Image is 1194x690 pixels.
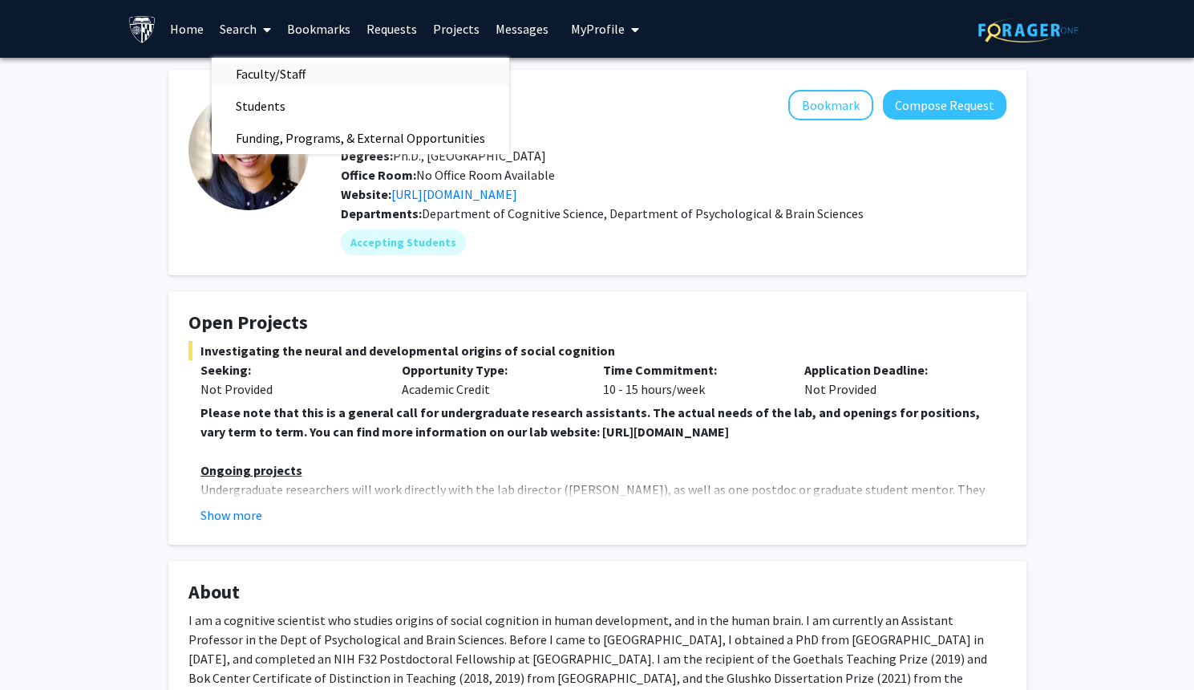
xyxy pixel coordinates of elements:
[200,462,302,478] u: Ongoing projects
[402,360,579,379] p: Opportunity Type:
[341,205,422,221] b: Departments:
[200,481,1005,594] span: Undergraduate researchers will work directly with the lab director ([PERSON_NAME]), as well as on...
[212,62,509,86] a: Faculty/Staff
[804,360,982,379] p: Application Deadline:
[425,1,488,57] a: Projects
[212,1,279,57] a: Search
[390,360,591,399] div: Academic Credit
[341,186,391,202] b: Website:
[341,148,546,164] span: Ph.D., [GEOGRAPHIC_DATA]
[188,90,309,210] img: Profile Picture
[788,90,873,120] button: Add Shari Liu to Bookmarks
[188,311,1006,335] h4: Open Projects
[341,167,555,183] span: No Office Room Available
[12,618,68,678] iframe: Chat
[358,1,425,57] a: Requests
[341,167,416,183] b: Office Room:
[162,1,212,57] a: Home
[341,148,393,164] b: Degrees:
[200,360,378,379] p: Seeking:
[200,379,378,399] div: Not Provided
[883,90,1006,120] button: Compose Request to Shari Liu
[188,341,1006,360] span: Investigating the neural and developmental origins of social cognition
[792,360,994,399] div: Not Provided
[212,126,509,150] a: Funding, Programs, & External Opportunities
[200,505,262,525] button: Show more
[488,1,557,57] a: Messages
[978,18,1079,43] img: ForagerOne Logo
[212,122,509,154] span: Funding, Programs, & External Opportunities
[128,15,156,43] img: Johns Hopkins University Logo
[422,205,864,221] span: Department of Cognitive Science, Department of Psychological & Brain Sciences
[571,21,625,37] span: My Profile
[391,186,517,202] a: Opens in a new tab
[200,404,980,440] strong: Please note that this is a general call for undergraduate research assistants. The actual needs o...
[341,229,466,255] mat-chip: Accepting Students
[212,90,310,122] span: Students
[188,581,1006,604] h4: About
[212,94,509,118] a: Students
[603,360,780,379] p: Time Commitment:
[279,1,358,57] a: Bookmarks
[591,360,792,399] div: 10 - 15 hours/week
[212,58,330,90] span: Faculty/Staff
